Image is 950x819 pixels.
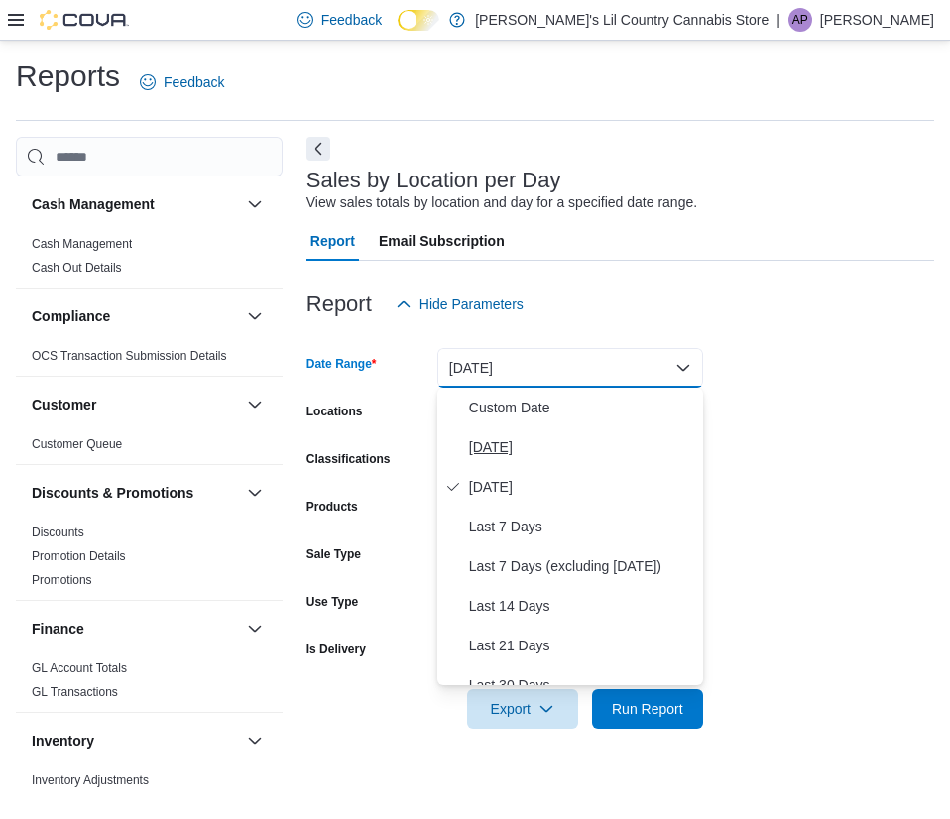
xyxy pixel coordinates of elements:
[16,656,283,712] div: Finance
[820,8,934,32] p: [PERSON_NAME]
[164,72,224,92] span: Feedback
[306,546,361,562] label: Sale Type
[243,481,267,505] button: Discounts & Promotions
[306,451,391,467] label: Classifications
[32,731,239,751] button: Inventory
[32,348,227,364] span: OCS Transaction Submission Details
[469,515,695,538] span: Last 7 Days
[16,232,283,288] div: Cash Management
[40,10,129,30] img: Cova
[788,8,812,32] div: Alexis Peters
[32,731,94,751] h3: Inventory
[469,594,695,618] span: Last 14 Days
[792,8,808,32] span: AP
[243,617,267,641] button: Finance
[321,10,382,30] span: Feedback
[469,475,695,499] span: [DATE]
[132,62,232,102] a: Feedback
[32,772,149,788] span: Inventory Adjustments
[16,344,283,376] div: Compliance
[32,194,239,214] button: Cash Management
[467,689,578,729] button: Export
[32,437,122,451] a: Customer Queue
[419,294,524,314] span: Hide Parameters
[16,57,120,96] h1: Reports
[32,685,118,699] a: GL Transactions
[243,304,267,328] button: Compliance
[306,169,561,192] h3: Sales by Location per Day
[16,432,283,464] div: Customer
[592,689,703,729] button: Run Report
[32,261,122,275] a: Cash Out Details
[437,388,703,685] div: Select listbox
[32,436,122,452] span: Customer Queue
[306,192,697,213] div: View sales totals by location and day for a specified date range.
[306,137,330,161] button: Next
[32,349,227,363] a: OCS Transaction Submission Details
[776,8,780,32] p: |
[32,661,127,675] a: GL Account Totals
[398,31,399,32] span: Dark Mode
[475,8,769,32] p: [PERSON_NAME]'s Lil Country Cannabis Store
[310,221,355,261] span: Report
[469,435,695,459] span: [DATE]
[32,483,239,503] button: Discounts & Promotions
[32,660,127,676] span: GL Account Totals
[32,525,84,540] span: Discounts
[243,393,267,416] button: Customer
[32,548,126,564] span: Promotion Details
[469,673,695,697] span: Last 30 Days
[469,554,695,578] span: Last 7 Days (excluding [DATE])
[243,729,267,753] button: Inventory
[32,306,110,326] h3: Compliance
[243,192,267,216] button: Cash Management
[479,689,566,729] span: Export
[32,549,126,563] a: Promotion Details
[32,483,193,503] h3: Discounts & Promotions
[306,642,366,657] label: Is Delivery
[32,684,118,700] span: GL Transactions
[16,521,283,600] div: Discounts & Promotions
[32,619,84,639] h3: Finance
[306,594,358,610] label: Use Type
[32,526,84,539] a: Discounts
[379,221,505,261] span: Email Subscription
[306,499,358,515] label: Products
[32,573,92,587] a: Promotions
[388,285,532,324] button: Hide Parameters
[612,699,683,719] span: Run Report
[469,396,695,419] span: Custom Date
[32,572,92,588] span: Promotions
[32,619,239,639] button: Finance
[306,292,372,316] h3: Report
[32,395,239,414] button: Customer
[469,634,695,657] span: Last 21 Days
[398,10,439,31] input: Dark Mode
[32,194,155,214] h3: Cash Management
[306,404,363,419] label: Locations
[32,237,132,251] a: Cash Management
[32,236,132,252] span: Cash Management
[306,356,377,372] label: Date Range
[437,348,703,388] button: [DATE]
[32,773,149,787] a: Inventory Adjustments
[32,306,239,326] button: Compliance
[32,395,96,414] h3: Customer
[32,260,122,276] span: Cash Out Details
